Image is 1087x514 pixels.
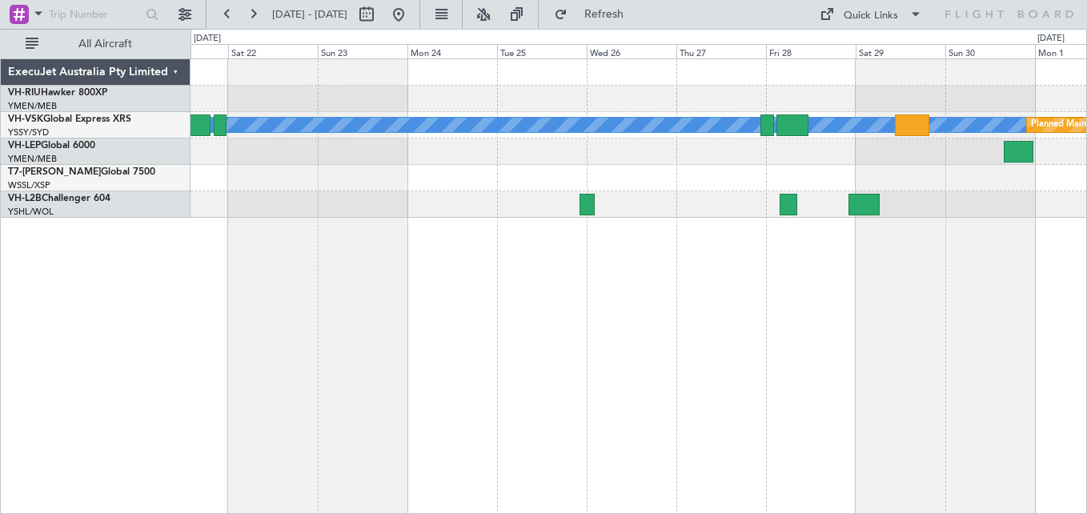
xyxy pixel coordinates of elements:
span: Refresh [571,9,638,20]
button: All Aircraft [18,31,174,57]
span: [DATE] - [DATE] [272,7,347,22]
div: [DATE] [1037,32,1065,46]
span: VH-RIU [8,88,41,98]
div: Sun 30 [945,44,1035,58]
button: Quick Links [812,2,930,27]
a: YMEN/MEB [8,100,57,112]
span: VH-VSK [8,114,43,124]
a: YSSY/SYD [8,126,49,139]
div: [DATE] [194,32,221,46]
a: VH-RIUHawker 800XP [8,88,107,98]
div: Sat 22 [228,44,318,58]
div: Wed 26 [587,44,676,58]
button: Refresh [547,2,643,27]
a: YMEN/MEB [8,153,57,165]
a: YSHL/WOL [8,206,54,218]
span: T7-[PERSON_NAME] [8,167,101,177]
input: Trip Number [49,2,141,26]
a: VH-VSKGlobal Express XRS [8,114,131,124]
span: All Aircraft [42,38,169,50]
div: Sun 23 [318,44,407,58]
div: Tue 25 [497,44,587,58]
div: Mon 24 [407,44,497,58]
a: VH-LEPGlobal 6000 [8,141,95,151]
a: VH-L2BChallenger 604 [8,194,110,203]
a: WSSL/XSP [8,179,50,191]
div: Fri 28 [766,44,856,58]
div: Sat 29 [856,44,945,58]
div: Quick Links [844,8,898,24]
a: T7-[PERSON_NAME]Global 7500 [8,167,155,177]
span: VH-LEP [8,141,41,151]
div: Thu 27 [676,44,766,58]
span: VH-L2B [8,194,42,203]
